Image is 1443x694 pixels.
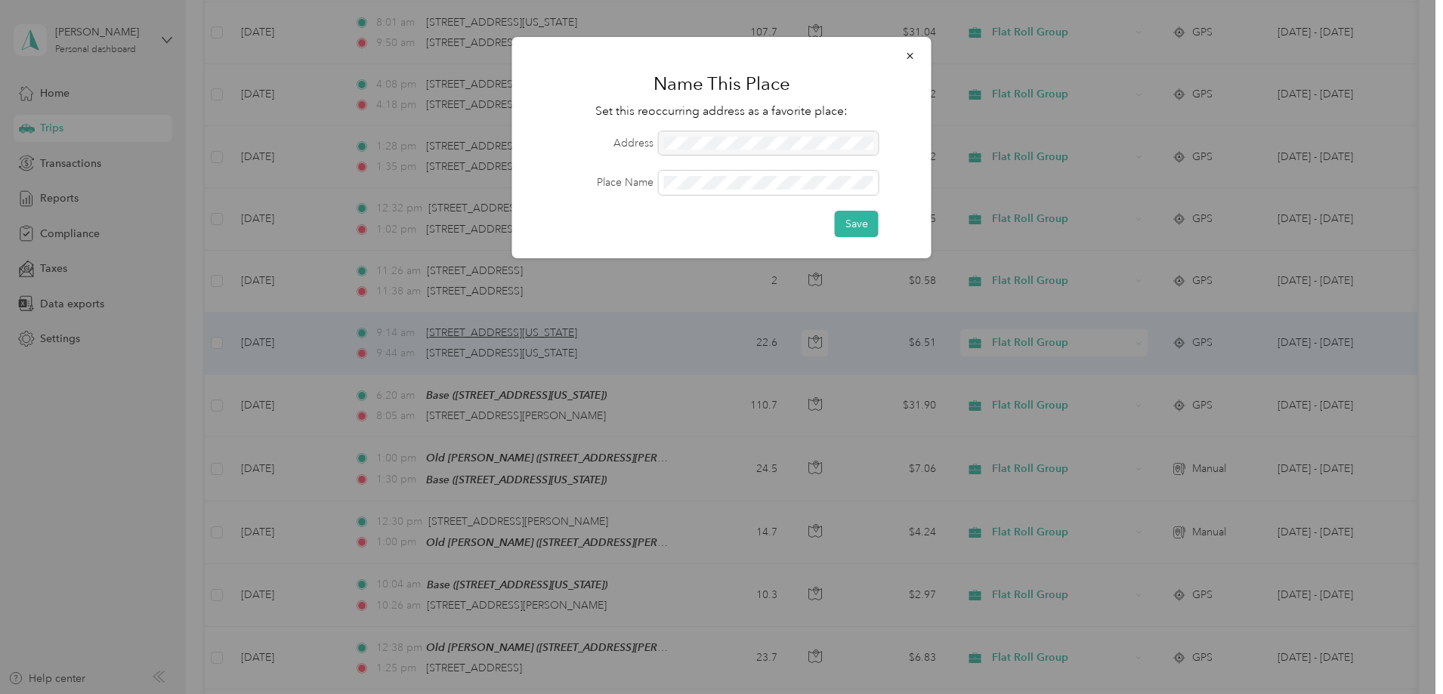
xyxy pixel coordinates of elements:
iframe: Everlance-gr Chat Button Frame [1358,609,1443,694]
label: Address [533,135,654,151]
label: Place Name [533,174,654,190]
p: Set this reoccurring address as a favorite place: [533,102,910,121]
button: Save [835,211,879,237]
h1: Name This Place [533,66,910,102]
